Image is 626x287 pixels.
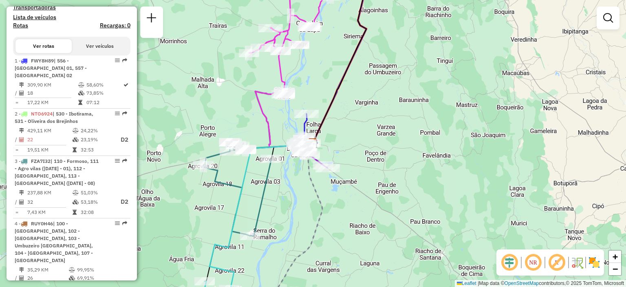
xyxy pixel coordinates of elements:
[15,58,87,78] span: 1 -
[80,197,113,207] td: 53,18%
[478,280,479,286] span: |
[73,128,79,133] i: % de utilização do peso
[19,200,24,205] i: Total de Atividades
[27,89,78,97] td: 18
[15,158,99,186] span: | 110 - Formoso, 111 - Agro vilas ([DATE] - 01), 112 - [GEOGRAPHIC_DATA], 113 - [GEOGRAPHIC_DATA]...
[73,147,77,152] i: Tempo total em rota
[15,58,87,78] span: | 556 - [GEOGRAPHIC_DATA] 01, 557 - [GEOGRAPHIC_DATA] 02
[571,256,584,269] img: Fluxo de ruas
[27,81,78,89] td: 309,90 KM
[27,98,78,107] td: 17,22 KM
[114,135,128,145] p: D2
[73,200,79,205] i: % de utilização da cubagem
[547,253,566,272] span: Exibir rótulo
[122,158,127,163] em: Rota exportada
[19,137,24,142] i: Total de Atividades
[523,253,543,272] span: Ocultar NR
[600,10,616,26] a: Exibir filtros
[27,127,72,135] td: 429,11 KM
[13,22,28,29] a: Rotas
[15,98,19,107] td: =
[27,146,72,154] td: 19,51 KM
[73,137,79,142] i: % de utilização da cubagem
[123,82,128,87] i: Rota otimizada
[31,111,53,117] span: NTO6924
[77,274,110,282] td: 69,91%
[588,256,601,269] img: Exibir/Ocultar setores
[19,190,24,195] i: Distância Total
[27,274,68,282] td: 26
[122,221,127,226] em: Rota exportada
[19,82,24,87] i: Distância Total
[86,98,123,107] td: 07:12
[613,251,618,262] span: +
[15,135,19,145] td: /
[613,264,618,274] span: −
[115,111,120,116] em: Opções
[15,89,19,97] td: /
[15,111,93,124] span: 2 -
[78,91,84,96] i: % de utilização da cubagem
[609,263,621,275] a: Zoom out
[19,276,24,280] i: Total de Atividades
[15,111,93,124] span: | 530 - Ibotirama, 531 - Oliveira dos Brejinhos
[15,146,19,154] td: =
[15,197,19,207] td: /
[86,81,123,89] td: 58,60%
[122,58,127,63] em: Rota exportada
[19,128,24,133] i: Distância Total
[19,267,24,272] i: Distância Total
[15,39,72,53] button: Ver rotas
[73,210,77,215] i: Tempo total em rota
[27,189,72,197] td: 237,88 KM
[455,280,626,287] div: Map data © contributors,© 2025 TomTom, Microsoft
[72,39,128,53] button: Ver veículos
[13,4,130,11] h4: Transportadoras
[31,158,51,164] span: FZA7I32
[15,220,93,263] span: 4 -
[114,197,128,207] p: D2
[19,91,24,96] i: Total de Atividades
[143,10,160,28] a: Nova sessão e pesquisa
[80,208,113,216] td: 32:08
[31,58,54,64] span: FWY8H89
[27,197,72,207] td: 32
[27,266,68,274] td: 35,29 KM
[115,221,120,226] em: Opções
[86,89,123,97] td: 73,85%
[115,58,120,63] em: Opções
[609,251,621,263] a: Zoom in
[78,100,82,105] i: Tempo total em rota
[500,253,519,272] span: Ocultar deslocamento
[73,190,79,195] i: % de utilização do peso
[15,158,99,186] span: 3 -
[100,22,130,29] h4: Recargas: 0
[80,146,113,154] td: 32:53
[15,208,19,216] td: =
[293,141,313,149] div: Atividade não roteirizada - DISK GELADA KMC
[69,267,75,272] i: % de utilização do peso
[27,135,72,145] td: 22
[15,220,93,263] span: | 100 - [GEOGRAPHIC_DATA], 102 - [GEOGRAPHIC_DATA], 103 - Umbuzeiro [GEOGRAPHIC_DATA], 104 - [GEO...
[122,111,127,116] em: Rota exportada
[31,220,53,227] span: RUY0H46
[457,280,476,286] a: Leaflet
[13,14,130,21] h4: Lista de veículos
[115,158,120,163] em: Opções
[77,266,110,274] td: 99,95%
[80,127,113,135] td: 24,22%
[27,208,72,216] td: 7,43 KM
[78,82,84,87] i: % de utilização do peso
[15,274,19,282] td: /
[307,138,318,149] img: CDD Lapa
[80,135,113,145] td: 23,19%
[505,280,539,286] a: OpenStreetMap
[80,189,113,197] td: 51,03%
[69,276,75,280] i: % de utilização da cubagem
